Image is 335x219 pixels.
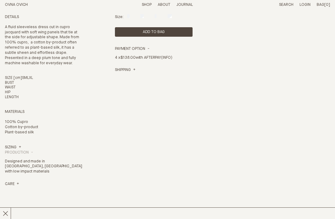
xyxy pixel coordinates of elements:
p: Designed and made in [GEOGRAPHIC_DATA], [GEOGRAPHIC_DATA] with low impact materials [5,159,83,175]
th: SIZE [cm] [5,76,22,81]
summary: Care [5,182,19,187]
div: Keywords by Traffic [68,36,103,40]
div: Domain: [DOMAIN_NAME] [16,16,67,21]
td: WAIST [5,85,22,90]
span: $138.00 [120,56,136,60]
a: Shipping [115,68,135,73]
p: Size: [115,15,123,20]
a: Journal [176,3,193,7]
a: Login [300,3,311,7]
img: tab_keywords_by_traffic_grey.svg [61,35,66,40]
summary: About [158,2,170,8]
button: Add product to cart [115,27,193,37]
th: M [24,76,27,81]
img: website_grey.svg [10,16,15,21]
label: S [127,15,129,19]
a: (INFO) [161,56,172,60]
span: [0] [324,3,330,7]
a: Home [5,3,28,7]
th: S [22,76,24,81]
label: M [140,15,144,19]
p: A fluid sleeveless dress cut in cupro jacquard with soft wing panels that tie at the side for adj... [5,25,83,71]
span: Bag [317,3,324,7]
label: XL [167,15,172,19]
h4: Details [5,15,83,20]
summary: Production [5,150,33,155]
td: BUST [5,81,22,86]
td: LENGTH [5,95,22,100]
th: XL [29,76,33,81]
a: Shop [142,3,152,7]
th: L [27,76,29,81]
div: Domain Overview [23,36,55,40]
td: HIP [5,90,22,95]
img: logo_orange.svg [10,10,15,15]
p: 100% Cupro Cotton by-product Plant-based silk [5,120,83,135]
img: tab_domain_overview_orange.svg [17,35,21,40]
div: v 4.0.25 [17,10,30,15]
a: Search [279,3,293,7]
div: 4 x with AFTERPAY [115,52,193,68]
label: L [155,15,156,19]
h4: Materials [5,109,83,115]
a: Sizing [5,145,21,150]
summary: Payment Option [115,46,149,52]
